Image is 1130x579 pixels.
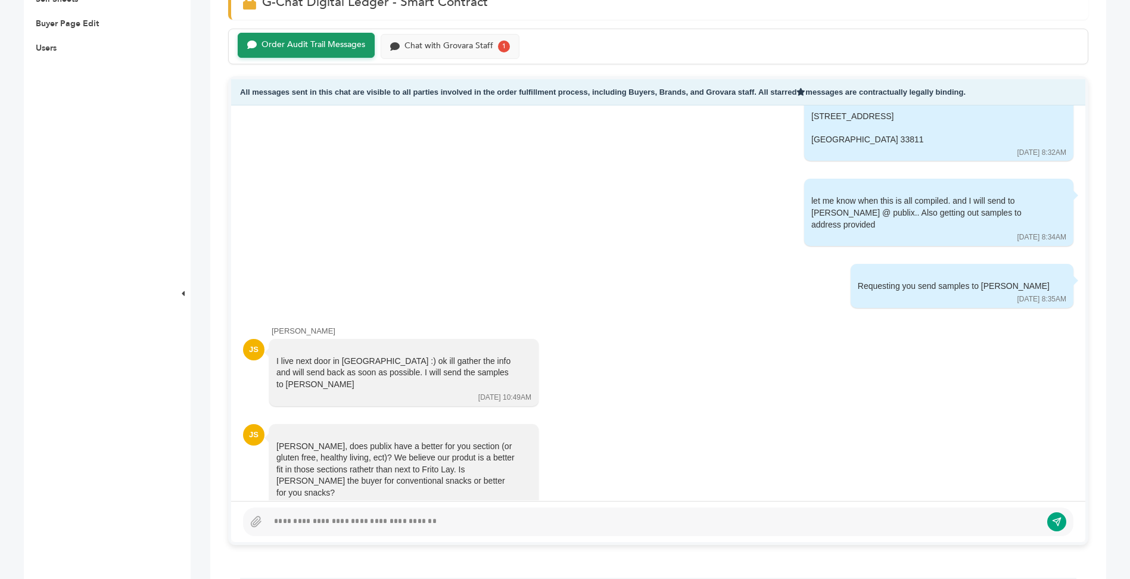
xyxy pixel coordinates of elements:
div: [PERSON_NAME] [272,326,1073,337]
div: [DATE] 8:35AM [1017,294,1066,304]
div: [DATE] 8:34AM [1017,232,1066,242]
div: Chat with Grovara Staff [404,41,493,51]
div: JS [243,424,264,446]
div: [DATE] 8:32AM [1017,148,1066,158]
a: Buyer Page Edit [36,18,99,29]
a: Users [36,42,57,54]
div: [DATE] 10:49AM [478,393,531,403]
div: Requesting you send samples to [PERSON_NAME] [858,281,1050,292]
div: I live next door in [GEOGRAPHIC_DATA] :) ok ill gather the info and will send back as soon as pos... [276,356,515,391]
div: Order Audit Trail Messages [262,40,365,50]
div: [PERSON_NAME], does publix have a better for you section (or gluten free, healthy living, ect)? W... [276,441,515,499]
div: 1 [498,41,510,52]
div: All messages sent in this chat are visible to all parties involved in the order fulfillment proce... [231,79,1085,106]
div: let me know when this is all compiled. and I will send to [PERSON_NAME] @ publix.. Also getting o... [811,195,1050,231]
div: JS [243,339,264,360]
